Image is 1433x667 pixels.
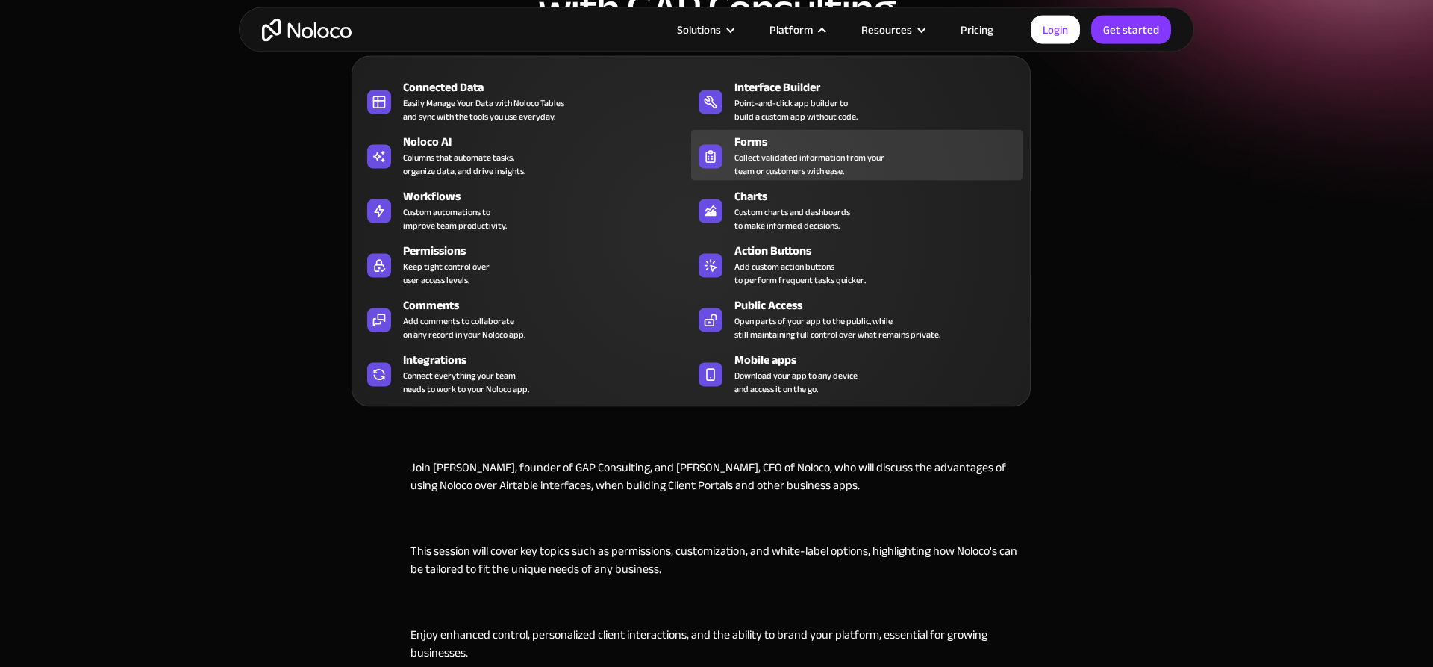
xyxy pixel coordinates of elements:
a: IntegrationsConnect everything your teamneeds to work to your Noloco app. [360,348,691,399]
div: Easily Manage Your Data with Noloco Tables and sync with the tools you use everyday. [403,96,564,123]
div: Custom automations to improve team productivity. [403,205,507,232]
div: Point-and-click app builder to build a custom app without code. [734,96,858,123]
div: Collect validated information from your team or customers with ease. [734,151,884,178]
div: Add comments to collaborate on any record in your Noloco app. [403,314,525,341]
div: Custom charts and dashboards to make informed decisions. [734,205,850,232]
div: Noloco AI [403,133,698,151]
p: Enjoy enhanced control, personalized client interactions, and the ability to brand your platform,... [410,626,1023,662]
p: ‍ [410,509,1023,527]
div: Public Access [734,297,1029,314]
p: Join [PERSON_NAME], founder of GAP Consulting, and [PERSON_NAME], CEO of Noloco, who will discuss... [410,459,1023,494]
a: home [262,19,352,42]
p: ‍ [410,593,1023,611]
div: Charts [734,187,1029,205]
div: Columns that automate tasks, organize data, and drive insights. [403,151,525,178]
div: Integrations [403,351,698,369]
div: Connect everything your team needs to work to your Noloco app. [403,369,529,396]
div: Connected Data [403,78,698,96]
div: Resources [843,20,942,40]
a: FormsCollect validated information from yourteam or customers with ease. [691,130,1023,181]
a: PermissionsKeep tight control overuser access levels. [360,239,691,290]
nav: Platform [352,35,1031,407]
a: WorkflowsCustom automations toimprove team productivity. [360,184,691,235]
a: Noloco AIColumns that automate tasks,organize data, and drive insights. [360,130,691,181]
div: Resources [861,20,912,40]
div: Add custom action buttons to perform frequent tasks quicker. [734,260,866,287]
div: Forms [734,133,1029,151]
p: This session will cover key topics such as permissions, customization, and white-label options, h... [410,542,1023,578]
a: Get started [1091,16,1171,44]
div: Comments [403,297,698,314]
a: Mobile appsDownload your app to any deviceand access it on the go. [691,348,1023,399]
div: Open parts of your app to the public, while still maintaining full control over what remains priv... [734,314,940,341]
div: Platform [751,20,843,40]
div: Solutions [658,20,751,40]
div: Mobile apps [734,351,1029,369]
a: Login [1031,16,1080,44]
div: Platform [769,20,813,40]
div: Keep tight control over user access levels. [403,260,490,287]
a: Action ButtonsAdd custom action buttonsto perform frequent tasks quicker. [691,239,1023,290]
a: Public AccessOpen parts of your app to the public, whilestill maintaining full control over what ... [691,294,1023,344]
a: CommentsAdd comments to collaborateon any record in your Noloco app. [360,294,691,344]
a: Pricing [942,20,1012,40]
div: Solutions [677,20,721,40]
a: ChartsCustom charts and dashboardsto make informed decisions. [691,184,1023,235]
span: Download your app to any device and access it on the go. [734,369,858,396]
a: Interface BuilderPoint-and-click app builder tobuild a custom app without code. [691,75,1023,126]
a: Connected DataEasily Manage Your Data with Noloco Tablesand sync with the tools you use everyday. [360,75,691,126]
div: Action Buttons [734,242,1029,260]
div: Workflows [403,187,698,205]
div: Interface Builder [734,78,1029,96]
div: Permissions [403,242,698,260]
